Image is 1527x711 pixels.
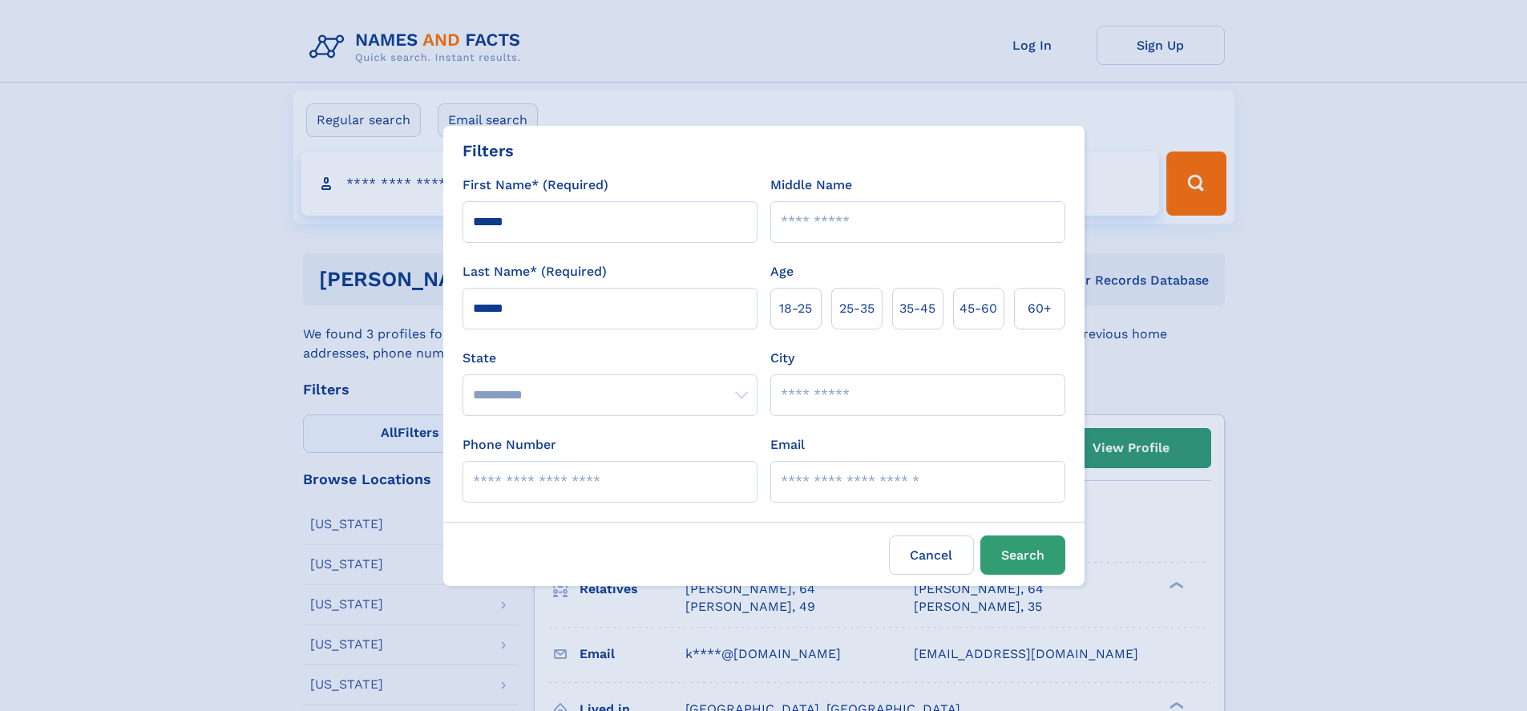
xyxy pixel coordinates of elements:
label: Cancel [889,535,974,575]
label: Age [770,262,794,281]
button: Search [980,535,1065,575]
label: City [770,349,794,368]
div: Filters [463,139,514,163]
span: 35‑45 [899,299,935,318]
label: Last Name* (Required) [463,262,607,281]
label: Middle Name [770,176,852,195]
label: First Name* (Required) [463,176,608,195]
span: 25‑35 [839,299,875,318]
label: Phone Number [463,435,556,454]
span: 18‑25 [779,299,812,318]
label: Email [770,435,805,454]
span: 60+ [1028,299,1052,318]
label: State [463,349,757,368]
span: 45‑60 [959,299,997,318]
